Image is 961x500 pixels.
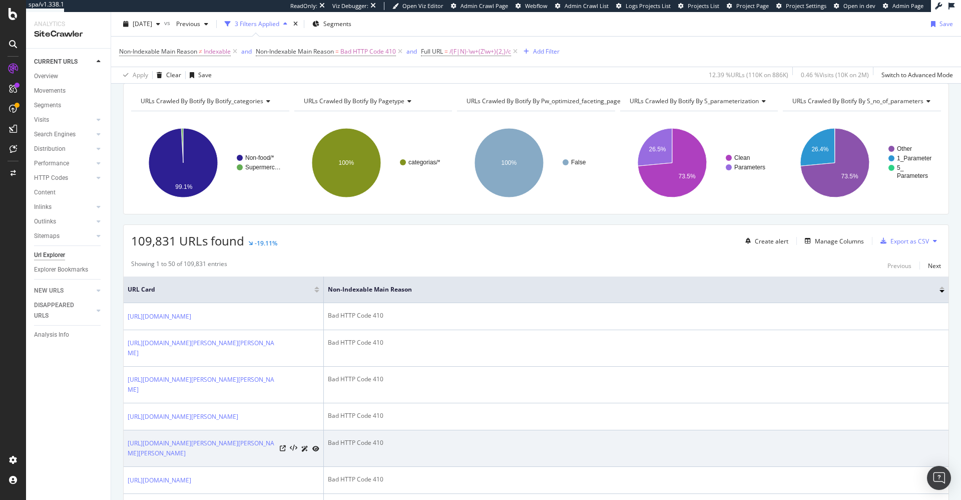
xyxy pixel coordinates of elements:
div: 12.39 % URLs ( 110K on 886K ) [709,71,788,79]
div: Showing 1 to 50 of 109,831 entries [131,260,227,272]
svg: A chart. [620,119,778,206]
span: Segments [323,20,351,28]
div: HTTP Codes [34,173,68,183]
button: Previous [172,16,212,32]
div: Export as CSV [890,237,929,245]
a: Performance [34,158,94,169]
div: Analytics [34,20,103,29]
span: 109,831 URLs found [131,232,244,249]
span: Previous [172,20,200,28]
a: Project Page [727,2,769,10]
div: times [291,19,300,29]
h4: URLs Crawled By Botify By botify_categories [139,93,280,109]
span: Projects List [688,2,719,10]
div: Bad HTTP Code 410 [328,375,944,384]
div: Next [928,262,941,270]
a: Inlinks [34,202,94,212]
span: 2025 Sep. 29th [133,20,152,28]
text: Non-food/* [245,154,274,161]
div: Inlinks [34,202,52,212]
h4: URLs Crawled By Botify By s_no_of_parameters [790,93,938,109]
text: False [571,159,586,166]
text: 73.5% [678,173,695,180]
svg: A chart. [131,119,289,206]
div: Bad HTTP Code 410 [328,438,944,447]
button: Save [186,67,212,83]
span: Admin Crawl List [565,2,609,10]
text: 99.1% [175,183,192,190]
a: DISAPPEARED URLS [34,300,94,321]
a: Project Settings [776,2,826,10]
span: Project Page [736,2,769,10]
div: Segments [34,100,61,111]
a: Admin Crawl List [555,2,609,10]
h4: URLs Crawled By Botify By s_parameterization [628,93,774,109]
button: Switch to Advanced Mode [877,67,953,83]
button: Create alert [741,233,788,249]
div: Save [939,20,953,28]
a: URL Inspection [312,443,319,454]
div: -19.11% [255,239,277,247]
span: URLs Crawled By Botify By pw_optimized_faceting_pages [466,97,624,105]
a: [URL][DOMAIN_NAME][PERSON_NAME][PERSON_NAME][PERSON_NAME] [128,438,276,458]
span: Full URL [421,47,443,56]
span: = [444,47,448,56]
svg: A chart. [457,119,615,206]
a: Open Viz Editor [392,2,443,10]
span: URLs Crawled By Botify By pagetype [304,97,404,105]
span: URLs Crawled By Botify By botify_categories [141,97,263,105]
span: Bad HTTP Code 410 [340,45,396,59]
a: Movements [34,86,104,96]
span: URLs Crawled By Botify By s_parameterization [630,97,759,105]
a: Distribution [34,144,94,154]
span: Admin Page [892,2,923,10]
div: Search Engines [34,129,76,140]
span: URL Card [128,285,312,294]
text: 100% [338,159,354,166]
div: Content [34,187,56,198]
div: Open Intercom Messenger [927,466,951,490]
span: Admin Crawl Page [460,2,508,10]
text: Parameters [734,164,765,171]
text: 26.4% [812,146,829,153]
svg: A chart. [783,119,941,206]
button: Export as CSV [876,233,929,249]
text: 100% [502,159,517,166]
span: /(F|N)-\w+(Z\w+){2,}/c [449,45,511,59]
a: Visits [34,115,94,125]
span: = [335,47,339,56]
div: Manage Columns [815,237,864,245]
button: Add Filter [520,46,560,58]
a: Explorer Bookmarks [34,265,104,275]
button: [DATE] [119,16,164,32]
span: Open Viz Editor [402,2,443,10]
text: Other [897,145,912,152]
span: Webflow [525,2,548,10]
a: HTTP Codes [34,173,94,183]
a: Sitemaps [34,231,94,241]
button: View HTML Source [290,445,297,452]
a: Projects List [678,2,719,10]
button: and [241,47,252,56]
div: Previous [887,262,911,270]
text: 26.5% [649,146,666,153]
button: and [406,47,417,56]
div: Create alert [755,237,788,245]
div: Overview [34,71,58,82]
div: Analysis Info [34,330,69,340]
a: Overview [34,71,104,82]
a: Open in dev [834,2,875,10]
a: Content [34,187,104,198]
div: Apply [133,71,148,79]
h4: URLs Crawled By Botify By pw_optimized_faceting_pages [464,93,639,109]
div: CURRENT URLS [34,57,78,67]
span: Non-Indexable Main Reason [328,285,924,294]
h4: URLs Crawled By Botify By pagetype [302,93,443,109]
div: DISAPPEARED URLS [34,300,85,321]
a: Analysis Info [34,330,104,340]
div: Bad HTTP Code 410 [328,475,944,484]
